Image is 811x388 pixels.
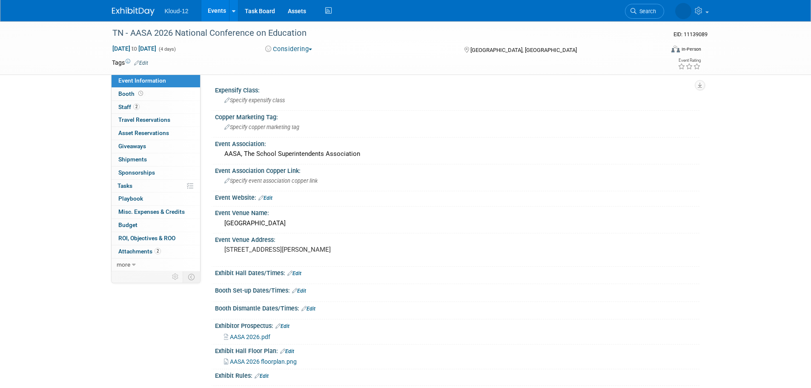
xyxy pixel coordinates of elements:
div: Exhibitor Prospectus: [215,319,699,331]
img: Format-Inperson.png [671,46,680,52]
span: Booth not reserved yet [137,90,145,97]
div: Expensify Class: [215,84,699,95]
span: AASA 2026 floorplan.png [230,358,297,365]
div: TN - AASA 2026 National Conference on Education [109,26,651,41]
span: Specify copper marketing tag [224,124,299,130]
div: Exhibit Hall Floor Plan: [215,345,699,356]
a: Edit [258,195,272,201]
span: Specify expensify class [224,97,285,103]
span: [GEOGRAPHIC_DATA], [GEOGRAPHIC_DATA] [470,47,577,53]
span: 2 [155,248,161,254]
span: Specify event association copper link [224,178,318,184]
span: Tasks [117,182,132,189]
div: In-Person [681,46,701,52]
img: ExhibitDay [112,7,155,16]
a: Travel Reservations [112,114,200,126]
a: Event Information [112,75,200,87]
span: Playbook [118,195,143,202]
div: Booth Dismantle Dates/Times: [215,302,699,313]
a: Budget [112,219,200,232]
a: Staff2 [112,101,200,114]
div: Event Association: [215,138,699,148]
span: to [130,45,138,52]
span: ROI, Objectives & ROO [118,235,175,241]
div: Event Rating [678,58,701,63]
div: Exhibit Hall Dates/Times: [215,267,699,278]
span: Kloud-12 [165,8,189,14]
a: Search [625,4,664,19]
div: Event Venue Address: [215,233,699,244]
a: Asset Reservations [112,127,200,140]
button: Considering [262,45,315,54]
span: Asset Reservations [118,129,169,136]
div: Event Venue Name: [215,207,699,217]
span: Search [636,8,656,14]
a: ROI, Objectives & ROO [112,232,200,245]
td: Tags [112,58,148,67]
span: Giveaways [118,143,146,149]
div: Event Association Copper Link: [215,164,699,175]
a: Sponsorships [112,167,200,179]
td: Personalize Event Tab Strip [168,271,183,282]
span: 2 [133,103,140,110]
span: Misc. Expenses & Credits [118,208,185,215]
div: Copper Marketing Tag: [215,111,699,121]
span: Shipments [118,156,147,163]
span: Travel Reservations [118,116,170,123]
span: Attachments [118,248,161,255]
span: Booth [118,90,145,97]
div: Exhibit Rules: [215,369,699,380]
div: Booth Set-up Dates/Times: [215,284,699,295]
span: Staff [118,103,140,110]
div: AASA, The School Superintendents Association [221,147,693,161]
a: Edit [287,270,301,276]
div: [GEOGRAPHIC_DATA] [221,217,693,230]
a: AASA 2026.pdf [224,333,270,340]
a: Edit [292,288,306,294]
a: Edit [280,348,294,354]
span: more [117,261,130,268]
a: more [112,259,200,271]
a: AASA 2026 floorplan.png [224,358,297,365]
span: Budget [118,221,138,228]
a: Edit [134,60,148,66]
span: Event ID: 11139089 [673,31,708,37]
a: Giveaways [112,140,200,153]
a: Shipments [112,153,200,166]
a: Edit [275,323,289,329]
span: AASA 2026.pdf [230,333,270,340]
a: Booth [112,88,200,101]
a: Tasks [112,180,200,193]
a: Misc. Expenses & Credits [112,206,200,218]
span: (4 days) [158,46,176,52]
a: Playbook [112,193,200,205]
div: Event Website: [215,191,699,202]
div: Event Format [614,44,702,57]
span: [DATE] [DATE] [112,45,157,52]
td: Toggle Event Tabs [183,271,200,282]
img: Gabriela Bravo-Chigwere [675,3,691,19]
span: Sponsorships [118,169,155,176]
a: Edit [301,306,315,312]
span: Event Information [118,77,166,84]
pre: [STREET_ADDRESS][PERSON_NAME] [224,246,407,253]
a: Edit [255,373,269,379]
a: Attachments2 [112,245,200,258]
